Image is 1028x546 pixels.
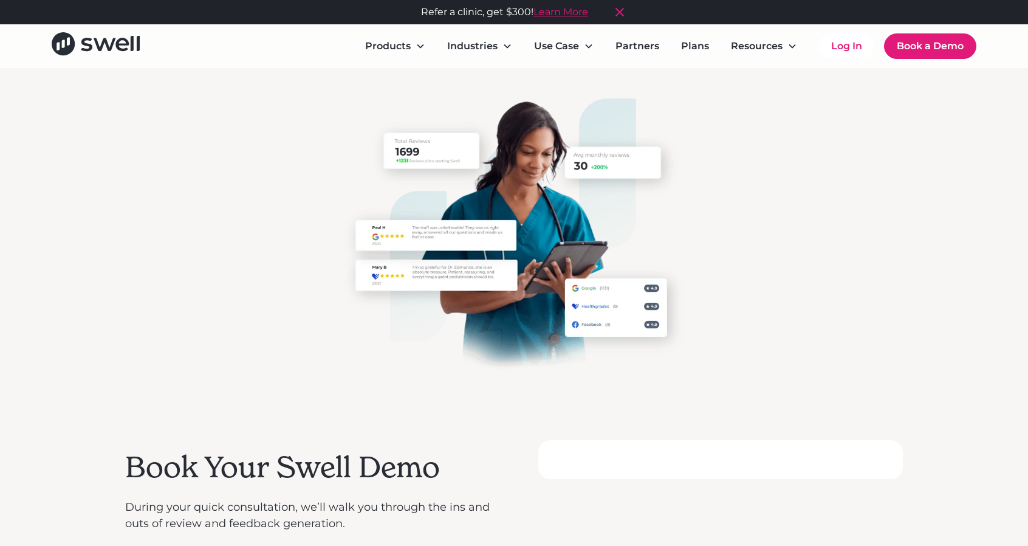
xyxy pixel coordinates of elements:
div: Refer a clinic, get $300! [421,5,588,19]
div: Use Case [534,39,579,54]
a: Learn More [533,6,588,18]
a: Book a Demo [884,33,976,59]
div: Industries [447,39,498,54]
p: During your quick consultation, we’ll walk you through the ins and outs of review and feedback ge... [125,499,490,532]
a: Plans [671,34,719,58]
a: Log In [819,34,874,58]
a: Partners [606,34,669,58]
div: Products [365,39,411,54]
h2: Book Your Swell Demo [125,450,490,485]
div: Resources [731,39,783,54]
